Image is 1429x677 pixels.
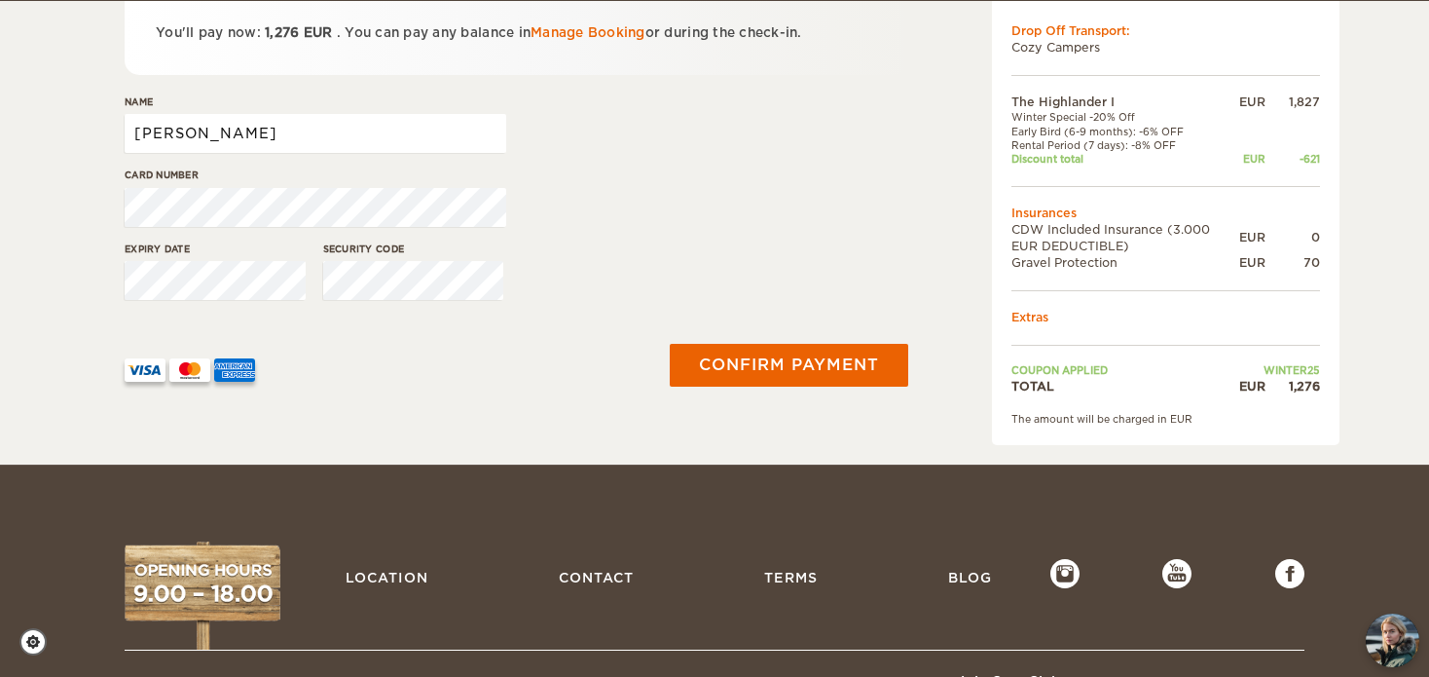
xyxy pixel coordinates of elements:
[1366,614,1419,667] img: Freyja at Cozy Campers
[1239,254,1265,271] div: EUR
[1239,94,1265,110] div: EUR
[1011,152,1239,166] td: Discount total
[323,242,504,256] label: Security code
[1011,412,1320,426] div: The amount will be charged in EUR
[125,358,165,382] img: VISA
[336,559,438,596] a: Location
[938,559,1002,596] a: Blog
[1011,205,1320,221] td: Insurances
[1265,229,1320,245] div: 0
[1011,125,1239,138] td: Early Bird (6-9 months): -6% OFF
[531,25,645,40] a: Manage Booking
[156,21,877,44] p: You'll pay now: . You can pay any balance in or during the check-in.
[265,25,299,40] span: 1,276
[1011,138,1239,152] td: Rental Period (7 days): -8% OFF
[754,559,827,596] a: Terms
[1239,152,1265,166] div: EUR
[1011,94,1239,110] td: The Highlander I
[214,358,255,382] img: AMEX
[1265,378,1320,395] div: 1,276
[1239,229,1265,245] div: EUR
[19,628,59,656] a: Cookie settings
[169,358,210,382] img: mastercard
[1265,254,1320,271] div: 70
[125,94,506,109] label: Name
[1011,309,1320,325] td: Extras
[1011,378,1239,395] td: TOTAL
[1265,152,1320,166] div: -621
[125,168,506,182] label: Card number
[1011,110,1239,124] td: Winter Special -20% Off
[1011,39,1320,56] td: Cozy Campers
[1011,363,1239,377] td: Coupon applied
[304,25,333,40] span: EUR
[1239,363,1320,377] td: WINTER25
[1239,378,1265,395] div: EUR
[125,242,306,256] label: Expiry date
[670,344,908,387] button: Confirm payment
[549,559,643,596] a: Contact
[1265,94,1320,110] div: 1,827
[1011,221,1239,254] td: CDW Included Insurance (3.000 EUR DEDUCTIBLE)
[1366,614,1419,667] button: chat-button
[1011,254,1239,271] td: Gravel Protection
[1011,22,1320,39] div: Drop Off Transport:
